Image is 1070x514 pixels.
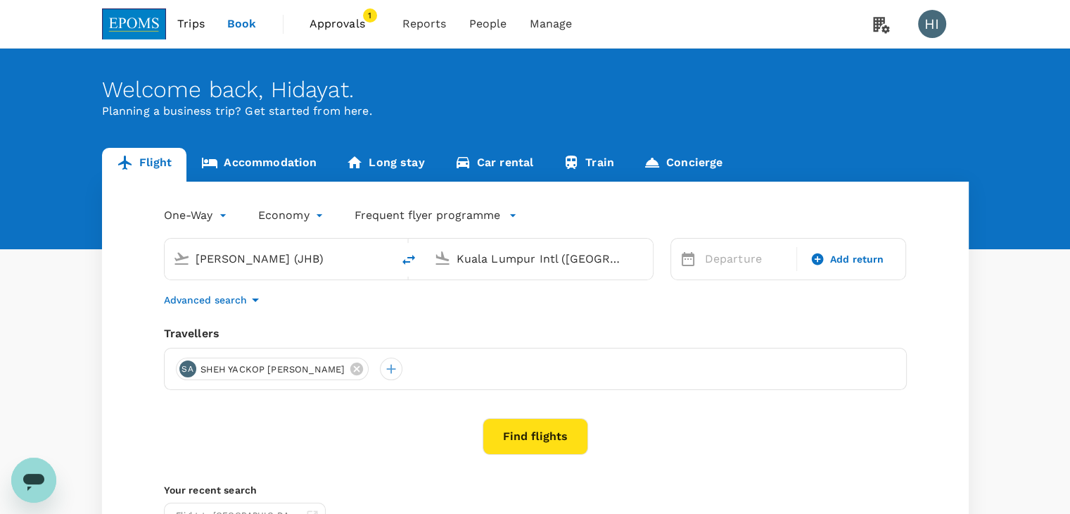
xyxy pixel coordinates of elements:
span: Trips [177,15,205,32]
button: Open [382,257,385,260]
div: SASHEH YACKOP [PERSON_NAME] [176,358,369,380]
p: Advanced search [164,293,247,307]
div: SA [179,361,196,377]
a: Car rental [440,148,549,182]
img: EPOMS SDN BHD [102,8,167,39]
span: Approvals [310,15,380,32]
span: 1 [363,8,377,23]
p: Your recent search [164,483,907,497]
iframe: Button to launch messaging window [11,458,56,503]
span: People [469,15,507,32]
div: Welcome back , Hidayat . [102,77,969,103]
a: Train [548,148,629,182]
div: HI [918,10,946,38]
div: Economy [258,204,326,227]
input: Depart from [196,248,362,270]
button: delete [392,243,426,277]
p: Planning a business trip? Get started from here. [102,103,969,120]
input: Going to [457,248,623,270]
button: Open [643,257,646,260]
a: Long stay [331,148,439,182]
span: SHEH YACKOP [PERSON_NAME] [192,363,354,377]
a: Concierge [629,148,737,182]
p: Frequent flyer programme [355,207,500,224]
div: One-Way [164,204,230,227]
a: Flight [102,148,187,182]
button: Frequent flyer programme [355,207,517,224]
button: Advanced search [164,292,264,308]
a: Accommodation [186,148,331,182]
span: Manage [529,15,572,32]
button: Find flights [483,418,588,455]
p: Departure [705,251,788,268]
span: Add return [830,252,884,267]
div: Travellers [164,325,907,342]
span: Book [227,15,257,32]
span: Reports [402,15,447,32]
